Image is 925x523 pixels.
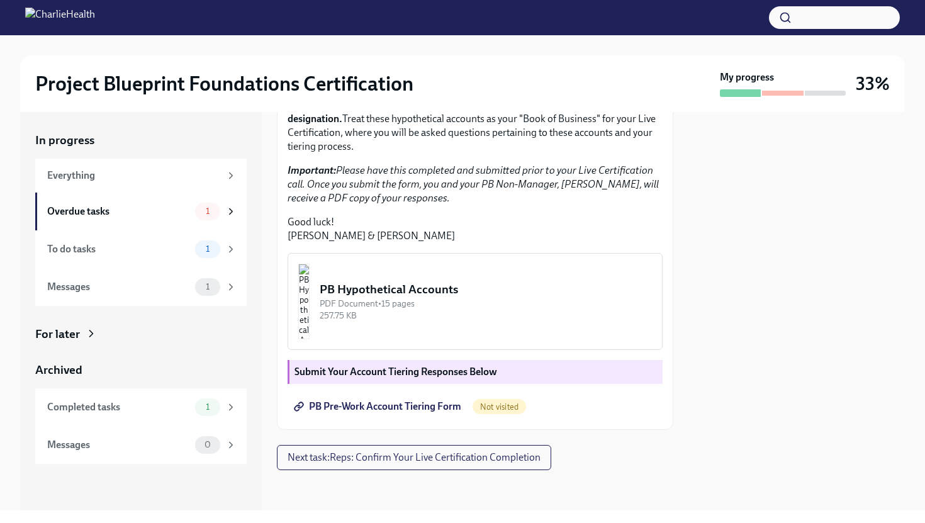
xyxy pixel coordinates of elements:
a: For later [35,326,247,342]
div: Overdue tasks [47,205,190,218]
a: Completed tasks1 [35,388,247,426]
a: PB Pre-Work Account Tiering Form [288,394,470,419]
a: Overdue tasks1 [35,193,247,230]
strong: Important: [288,164,336,176]
div: Everything [47,169,220,183]
a: Messages1 [35,268,247,306]
span: 1 [198,244,217,254]
img: PB Hypothetical Accounts [298,264,310,339]
div: To do tasks [47,242,190,256]
span: Next task : Reps: Confirm Your Live Certification Completion [288,451,541,464]
div: Messages [47,280,190,294]
strong: My progress [720,70,774,84]
button: Next task:Reps: Confirm Your Live Certification Completion [277,445,551,470]
span: PB Pre-Work Account Tiering Form [296,400,461,413]
div: Completed tasks [47,400,190,414]
a: In progress [35,132,247,149]
div: For later [35,326,80,342]
div: PB Hypothetical Accounts [320,281,652,298]
a: To do tasks1 [35,230,247,268]
strong: Submit Your Account Tiering Responses Below [294,366,497,378]
em: Please have this completed and submitted prior to your Live Certification call. Once you submit t... [288,164,659,204]
button: PB Hypothetical AccountsPDF Document•15 pages257.75 KB [288,253,663,350]
a: Messages0 [35,426,247,464]
span: 0 [197,440,218,449]
h3: 33% [856,72,890,95]
div: Messages [47,438,190,452]
a: Everything [35,159,247,193]
span: 1 [198,282,217,291]
span: Not visited [473,402,526,412]
img: CharlieHealth [25,8,95,28]
div: 257.75 KB [320,310,652,322]
div: PDF Document • 15 pages [320,298,652,310]
h2: Project Blueprint Foundations Certification [35,71,413,96]
span: 1 [198,402,217,412]
span: 1 [198,206,217,216]
a: Archived [35,362,247,378]
p: In preparation for your Project Blueprint Live Certification, please take the time to Treat these... [288,84,663,154]
p: Good luck! [PERSON_NAME] & [PERSON_NAME] [288,215,663,243]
